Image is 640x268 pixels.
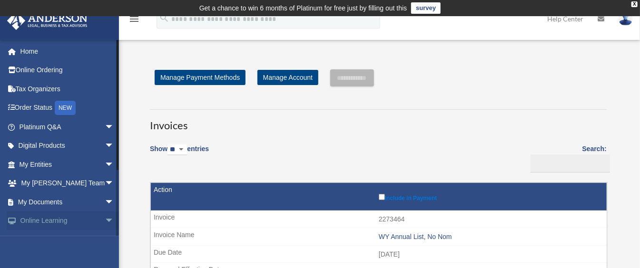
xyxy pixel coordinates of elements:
img: User Pic [619,12,633,26]
input: Search: [531,154,610,172]
td: [DATE] [151,246,607,264]
a: My Documentsarrow_drop_down [7,192,128,211]
label: Include in Payment [379,192,602,201]
div: NEW [55,101,76,115]
td: 2273464 [151,211,607,229]
div: Get a chance to win 6 months of Platinum for free just by filling out this [199,2,407,14]
select: Showentries [167,144,187,155]
span: arrow_drop_down [105,192,124,212]
label: Search: [527,143,607,172]
div: WY Annual List, No Nom [379,233,602,241]
a: survey [411,2,441,14]
a: My Entitiesarrow_drop_down [7,155,128,174]
input: Include in Payment [379,194,385,200]
span: arrow_drop_down [105,230,124,249]
a: Tax Organizers [7,79,128,98]
span: arrow_drop_down [105,211,124,231]
span: arrow_drop_down [105,136,124,156]
span: arrow_drop_down [105,174,124,193]
a: menu [128,17,140,25]
div: close [631,1,638,7]
a: Digital Productsarrow_drop_down [7,136,128,155]
img: Anderson Advisors Platinum Portal [4,11,90,30]
a: Online Learningarrow_drop_down [7,211,128,230]
a: Manage Payment Methods [155,70,246,85]
i: search [159,13,169,23]
a: My [PERSON_NAME] Teamarrow_drop_down [7,174,128,193]
a: Online Ordering [7,61,128,80]
span: arrow_drop_down [105,155,124,174]
a: Manage Account [257,70,318,85]
a: Home [7,42,128,61]
a: Order StatusNEW [7,98,128,118]
h3: Invoices [150,109,607,133]
span: arrow_drop_down [105,117,124,137]
a: Billingarrow_drop_down [7,230,124,249]
label: Show entries [150,143,209,165]
a: Platinum Q&Aarrow_drop_down [7,117,128,136]
i: menu [128,13,140,25]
